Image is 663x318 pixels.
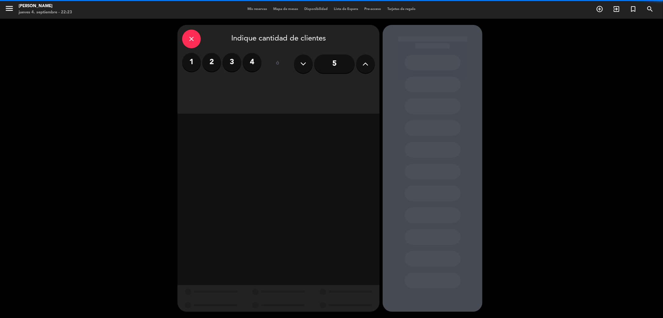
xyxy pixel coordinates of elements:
div: Indique cantidad de clientes [182,30,375,48]
label: 4 [243,53,261,72]
span: Tarjetas de regalo [384,7,419,11]
div: [PERSON_NAME] [19,3,72,9]
i: close [188,35,195,43]
span: Pre-acceso [361,7,384,11]
button: menu [5,4,14,15]
div: jueves 4. septiembre - 22:23 [19,9,72,16]
i: exit_to_app [613,5,620,13]
i: turned_in_not [629,5,637,13]
label: 1 [182,53,201,72]
i: search [646,5,654,13]
i: menu [5,4,14,13]
span: Lista de Espera [331,7,361,11]
label: 2 [202,53,221,72]
span: Disponibilidad [301,7,331,11]
label: 3 [223,53,241,72]
span: Mis reservas [244,7,270,11]
i: add_circle_outline [596,5,603,13]
div: ó [268,53,288,75]
span: Mapa de mesas [270,7,301,11]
